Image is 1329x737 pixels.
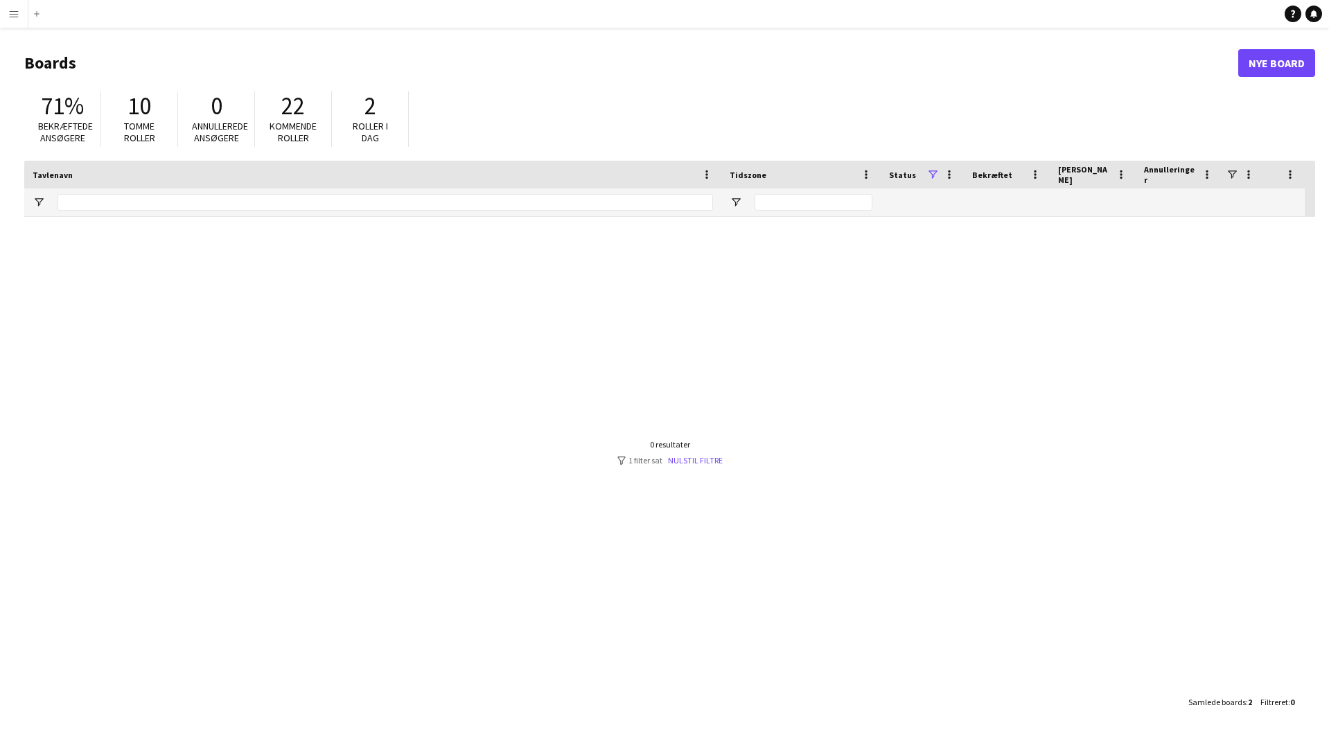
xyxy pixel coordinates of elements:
span: 0 [1290,697,1294,707]
span: Tavlenavn [33,170,73,180]
span: 2 [364,91,376,121]
span: 10 [127,91,151,121]
span: Kommende roller [270,120,317,144]
span: Status [889,170,916,180]
span: 0 [211,91,222,121]
span: Roller i dag [353,120,388,144]
div: 1 filter sat [617,455,723,465]
div: : [1188,689,1252,716]
div: 0 resultater [617,439,723,450]
span: 2 [1248,697,1252,707]
h1: Boards [24,53,1238,73]
span: [PERSON_NAME] [1058,164,1111,185]
span: Bekræftede ansøgere [38,120,93,144]
span: 22 [281,91,305,121]
span: Tomme roller [124,120,155,144]
button: Åbn Filtermenu [730,196,742,208]
span: Annullerede ansøgere [192,120,248,144]
button: Åbn Filtermenu [33,196,45,208]
a: Nulstil filtre [668,455,723,465]
a: Nye Board [1238,49,1315,77]
span: Samlede boards [1188,697,1246,707]
span: Filtreret [1260,697,1288,707]
span: Annulleringer [1144,164,1197,185]
span: 71% [41,91,84,121]
span: Bekræftet [972,170,1012,180]
input: Tidszone Filter Input [755,194,872,211]
div: : [1260,689,1294,716]
input: Tavlenavn Filter Input [58,194,713,211]
span: Tidszone [730,170,766,180]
